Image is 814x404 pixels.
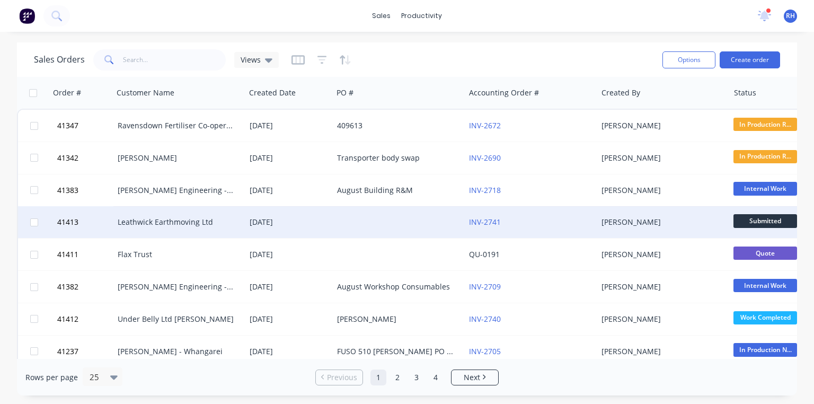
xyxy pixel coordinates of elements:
button: 41411 [54,239,118,270]
h1: Sales Orders [34,55,85,65]
img: Factory [19,8,35,24]
button: 41413 [54,206,118,238]
span: Views [241,54,261,65]
div: [DATE] [250,249,329,260]
ul: Pagination [311,370,503,385]
div: 409613 [337,120,455,131]
button: Create order [720,51,780,68]
button: Options [662,51,715,68]
div: sales [367,8,396,24]
div: Leathwick Earthmoving Ltd [118,217,235,227]
span: Next [464,372,480,383]
span: RH [786,11,795,21]
span: 41411 [57,249,78,260]
div: Customer Name [117,87,174,98]
div: [DATE] [250,153,329,163]
a: INV-2690 [469,153,501,163]
div: August Workshop Consumables [337,282,455,292]
div: August Building R&M [337,185,455,196]
a: INV-2740 [469,314,501,324]
span: In Production N... [733,343,797,356]
button: 41347 [54,110,118,142]
div: [PERSON_NAME] [601,314,719,324]
div: [DATE] [250,346,329,357]
div: [PERSON_NAME] [601,153,719,163]
span: Submitted [733,214,797,227]
span: Internal Work [733,279,797,292]
div: Transporter body swap [337,153,455,163]
div: [PERSON_NAME] [601,282,719,292]
span: 41413 [57,217,78,227]
div: [PERSON_NAME] [601,120,719,131]
a: INV-2672 [469,120,501,130]
div: [PERSON_NAME] Engineering - Building R M [118,185,235,196]
div: Created By [601,87,640,98]
span: Rows per page [25,372,78,383]
a: INV-2718 [469,185,501,195]
a: Page 2 [390,370,405,385]
a: INV-2709 [469,282,501,292]
div: [PERSON_NAME] [601,185,719,196]
span: 41342 [57,153,78,163]
span: 41237 [57,346,78,357]
span: Quote [733,247,797,260]
div: [PERSON_NAME] Engineering -Workshop Consumables [118,282,235,292]
div: [PERSON_NAME] [601,217,719,227]
div: Status [734,87,756,98]
button: 41382 [54,271,118,303]
a: Page 3 [409,370,424,385]
div: [PERSON_NAME] [337,314,455,324]
div: [PERSON_NAME] [601,249,719,260]
span: Work Completed [733,311,797,324]
div: Ravensdown Fertiliser Co-operative [118,120,235,131]
a: Page 4 [428,370,444,385]
div: [DATE] [250,217,329,227]
div: [DATE] [250,314,329,324]
div: productivity [396,8,447,24]
div: [PERSON_NAME] - Whangarei [118,346,235,357]
div: Order # [53,87,81,98]
input: Search... [123,49,226,71]
div: Under Belly Ltd [PERSON_NAME] [118,314,235,324]
div: [DATE] [250,185,329,196]
span: Internal Work [733,182,797,195]
button: 41412 [54,303,118,335]
span: In Production R... [733,118,797,131]
span: 41412 [57,314,78,324]
div: PO # [337,87,353,98]
span: 41383 [57,185,78,196]
div: Created Date [249,87,296,98]
a: Next page [452,372,498,383]
a: Previous page [316,372,362,383]
span: 41347 [57,120,78,131]
div: Accounting Order # [469,87,539,98]
a: INV-2741 [469,217,501,227]
div: [PERSON_NAME] [118,153,235,163]
a: Page 1 is your current page [370,370,386,385]
div: [DATE] [250,120,329,131]
button: 41342 [54,142,118,174]
button: 41237 [54,336,118,367]
span: Previous [327,372,357,383]
div: Flax Trust [118,249,235,260]
span: In Production R... [733,150,797,163]
a: INV-2705 [469,346,501,356]
span: 41382 [57,282,78,292]
div: [DATE] [250,282,329,292]
button: 41383 [54,174,118,206]
a: QU-0191 [469,249,500,259]
div: FUSO 510 [PERSON_NAME] PO 825751 [337,346,455,357]
div: [PERSON_NAME] [601,346,719,357]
